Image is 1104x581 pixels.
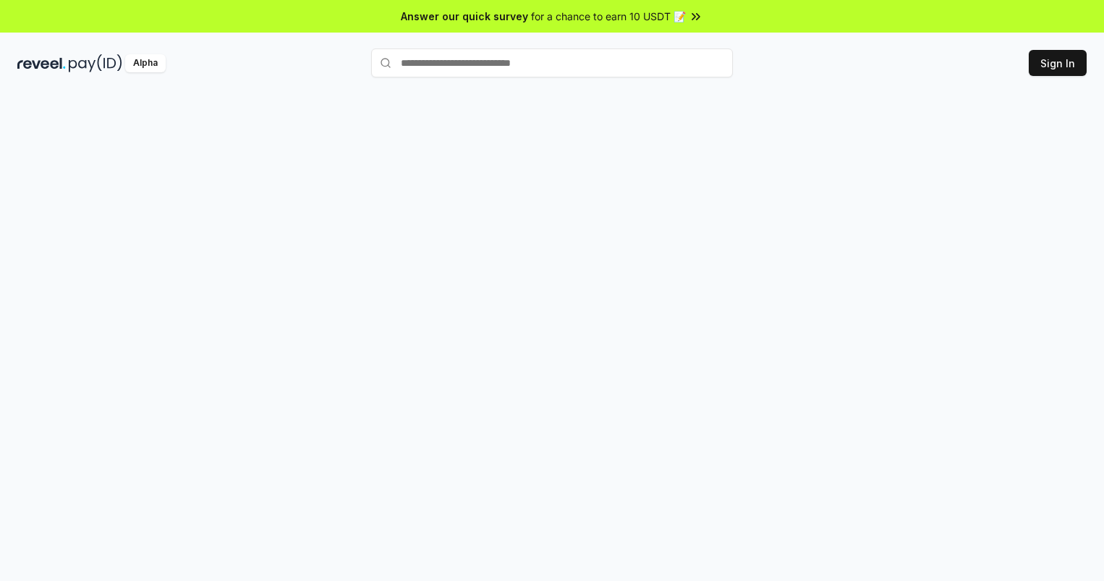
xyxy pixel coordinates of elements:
div: Alpha [125,54,166,72]
button: Sign In [1029,50,1087,76]
span: for a chance to earn 10 USDT 📝 [531,9,686,24]
span: Answer our quick survey [401,9,528,24]
img: pay_id [69,54,122,72]
img: reveel_dark [17,54,66,72]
